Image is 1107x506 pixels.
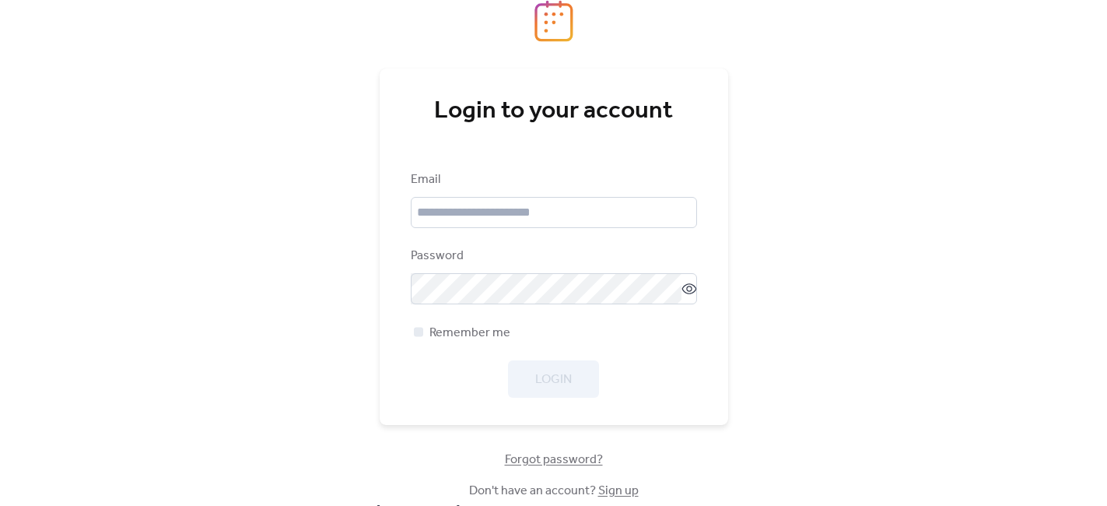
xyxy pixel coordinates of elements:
span: Don't have an account? [469,482,639,501]
a: Forgot password? [505,455,603,464]
span: Forgot password? [505,451,603,469]
span: Remember me [429,324,510,343]
div: Email [411,170,694,189]
div: Password [411,247,694,265]
div: Login to your account [411,96,697,127]
a: Sign up [598,479,639,503]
